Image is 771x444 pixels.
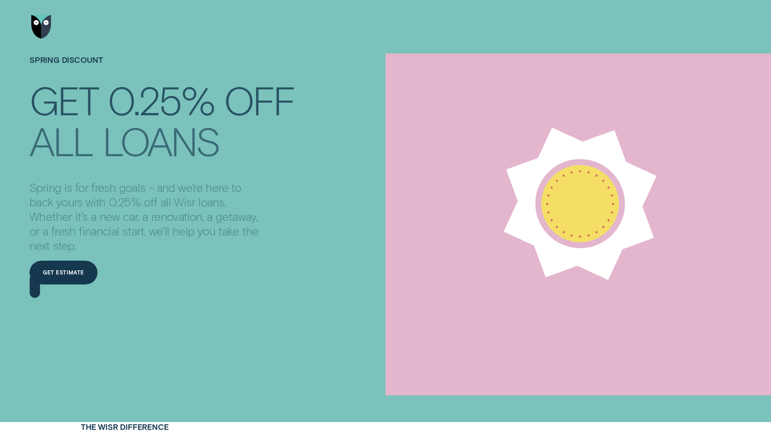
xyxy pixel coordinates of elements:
[29,78,294,152] h4: Get 0.25% off all loans
[108,81,215,119] div: 0.25%
[29,55,294,79] h1: SPRING DISCOUNT
[224,81,294,119] div: off
[81,422,278,431] h4: THE WISR DIFFERENCE
[29,261,98,285] a: Get estimate
[102,122,220,159] div: loans
[29,81,98,119] div: Get
[29,122,93,159] div: all
[29,180,261,253] p: Spring is for fresh goals - and we’re here to back yours with 0.25% off all Wisr loans. Whether i...
[31,15,51,39] img: Wisr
